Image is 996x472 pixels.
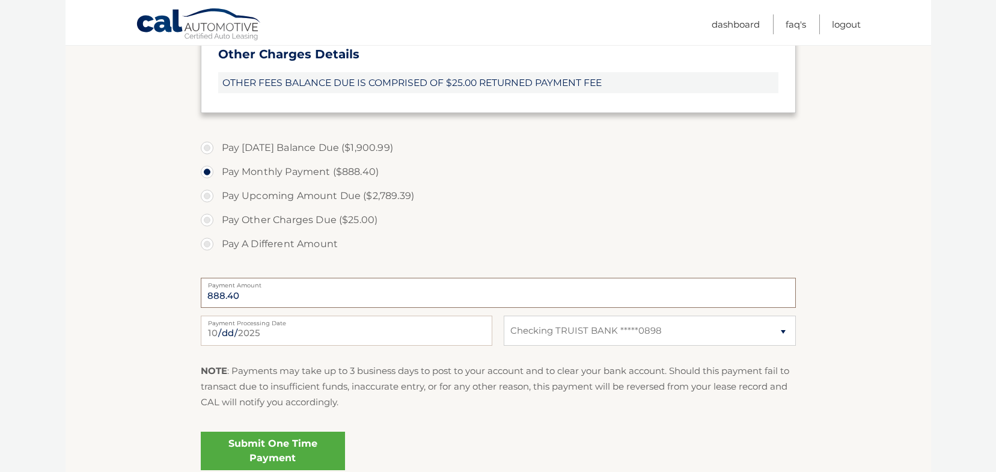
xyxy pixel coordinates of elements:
a: FAQ's [786,14,806,34]
a: Logout [832,14,861,34]
label: Pay A Different Amount [201,232,796,256]
a: Cal Automotive [136,8,262,43]
input: Payment Amount [201,278,796,308]
strong: NOTE [201,365,227,376]
label: Payment Processing Date [201,316,492,325]
label: Pay [DATE] Balance Due ($1,900.99) [201,136,796,160]
label: Pay Other Charges Due ($25.00) [201,208,796,232]
label: Payment Amount [201,278,796,287]
a: Dashboard [712,14,760,34]
input: Payment Date [201,316,492,346]
label: Pay Monthly Payment ($888.40) [201,160,796,184]
span: OTHER FEES BALANCE DUE IS COMPRISED OF $25.00 RETURNED PAYMENT FEE [218,72,778,93]
label: Pay Upcoming Amount Due ($2,789.39) [201,184,796,208]
a: Submit One Time Payment [201,432,345,470]
p: : Payments may take up to 3 business days to post to your account and to clear your bank account.... [201,363,796,411]
h3: Other Charges Details [218,47,778,62]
